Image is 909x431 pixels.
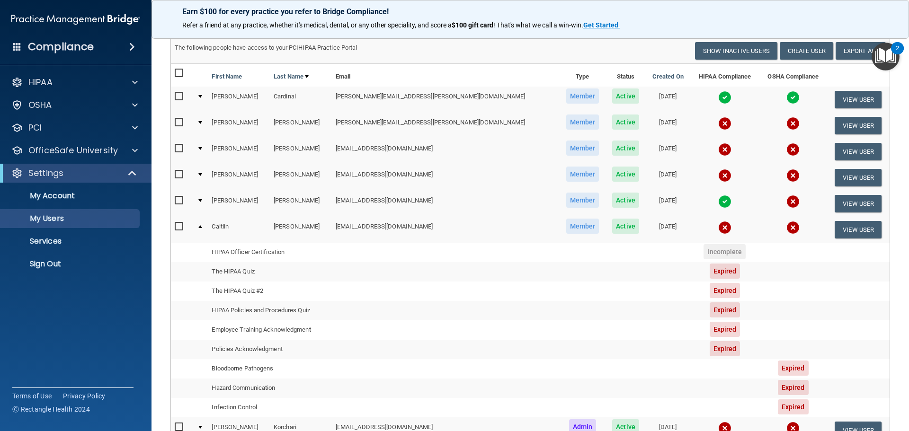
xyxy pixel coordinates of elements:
[270,113,332,139] td: [PERSON_NAME]
[710,302,740,317] span: Expired
[718,221,731,234] img: cross.ca9f0e7f.svg
[6,237,135,246] p: Services
[11,145,138,156] a: OfficeSafe University
[6,214,135,223] p: My Users
[566,219,599,234] span: Member
[566,141,599,156] span: Member
[6,259,135,269] p: Sign Out
[612,141,639,156] span: Active
[332,64,559,87] th: Email
[208,320,331,340] td: Employee Training Acknowledgment
[612,219,639,234] span: Active
[778,380,809,395] span: Expired
[212,71,242,82] a: First Name
[645,139,690,165] td: [DATE]
[208,113,270,139] td: [PERSON_NAME]
[208,262,331,281] td: The HIPAA Quiz
[566,88,599,104] span: Member
[274,71,309,82] a: Last Name
[710,264,740,279] span: Expired
[718,169,731,182] img: cross.ca9f0e7f.svg
[208,191,270,217] td: [PERSON_NAME]
[208,340,331,359] td: Policies Acknowledgment
[835,117,882,134] button: View User
[606,64,646,87] th: Status
[835,195,882,212] button: View User
[332,165,559,191] td: [EMAIL_ADDRESS][DOMAIN_NAME]
[6,191,135,201] p: My Account
[645,87,690,113] td: [DATE]
[12,391,52,401] a: Terms of Use
[493,21,583,29] span: ! That's what we call a win-win.
[612,114,639,130] span: Active
[612,88,639,104] span: Active
[645,217,690,242] td: [DATE]
[566,114,599,130] span: Member
[28,167,63,179] p: Settings
[559,64,606,87] th: Type
[270,217,332,242] td: [PERSON_NAME]
[208,398,331,417] td: Infection Control
[645,113,690,139] td: [DATE]
[786,143,800,156] img: cross.ca9f0e7f.svg
[612,167,639,182] span: Active
[182,7,878,16] p: Earn $100 for every practice you refer to Bridge Compliance!
[28,40,94,53] h4: Compliance
[11,167,137,179] a: Settings
[690,64,759,87] th: HIPAA Compliance
[270,139,332,165] td: [PERSON_NAME]
[704,244,746,259] span: Incomplete
[835,143,882,160] button: View User
[778,361,809,376] span: Expired
[566,167,599,182] span: Member
[710,322,740,337] span: Expired
[786,91,800,104] img: tick.e7d51cea.svg
[786,117,800,130] img: cross.ca9f0e7f.svg
[645,165,690,191] td: [DATE]
[208,165,270,191] td: [PERSON_NAME]
[270,87,332,113] td: Cardinal
[583,21,618,29] strong: Get Started
[718,195,731,208] img: tick.e7d51cea.svg
[452,21,493,29] strong: $100 gift card
[28,77,53,88] p: HIPAA
[208,217,270,242] td: Caitlin
[836,42,886,60] a: Export All
[208,87,270,113] td: [PERSON_NAME]
[332,113,559,139] td: [PERSON_NAME][EMAIL_ADDRESS][PERSON_NAME][DOMAIN_NAME]
[332,191,559,217] td: [EMAIL_ADDRESS][DOMAIN_NAME]
[583,21,620,29] a: Get Started
[786,169,800,182] img: cross.ca9f0e7f.svg
[63,391,106,401] a: Privacy Policy
[896,48,899,61] div: 2
[208,301,331,320] td: HIPAA Policies and Procedures Quiz
[835,91,882,108] button: View User
[835,221,882,238] button: View User
[11,122,138,133] a: PCI
[28,99,52,111] p: OSHA
[778,399,809,414] span: Expired
[28,145,118,156] p: OfficeSafe University
[710,283,740,298] span: Expired
[652,71,684,82] a: Created On
[872,43,900,70] button: Open Resource Center, 2 new notifications
[759,64,827,87] th: OSHA Compliance
[566,193,599,208] span: Member
[645,191,690,217] td: [DATE]
[835,169,882,186] button: View User
[695,42,777,60] button: Show Inactive Users
[208,139,270,165] td: [PERSON_NAME]
[28,122,42,133] p: PCI
[208,359,331,378] td: Bloodborne Pathogens
[208,378,331,398] td: Hazard Communication
[208,243,331,262] td: HIPAA Officer Certification
[12,405,90,414] span: Ⓒ Rectangle Health 2024
[332,87,559,113] td: [PERSON_NAME][EMAIL_ADDRESS][PERSON_NAME][DOMAIN_NAME]
[270,191,332,217] td: [PERSON_NAME]
[710,341,740,356] span: Expired
[175,44,357,51] span: The following people have access to your PCIHIPAA Practice Portal
[208,281,331,301] td: The HIPAA Quiz #2
[332,139,559,165] td: [EMAIL_ADDRESS][DOMAIN_NAME]
[11,99,138,111] a: OSHA
[780,42,833,60] button: Create User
